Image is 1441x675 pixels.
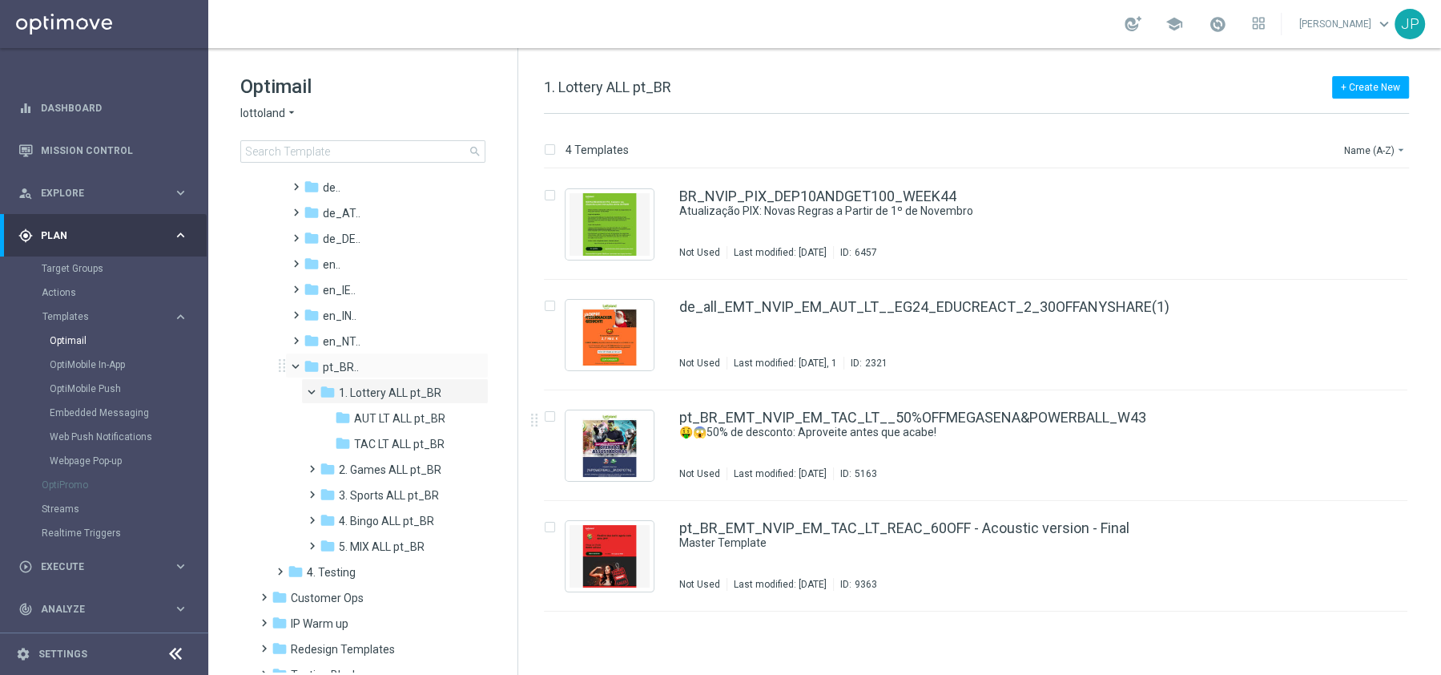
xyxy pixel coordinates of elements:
[42,521,207,545] div: Realtime Triggers
[42,497,207,521] div: Streams
[320,538,336,554] i: folder
[320,487,336,503] i: folder
[339,540,425,554] span: 5. MIX ALL pt_BR
[288,564,304,580] i: folder
[240,140,485,163] input: Search Template
[323,334,360,349] span: en_NT..
[865,357,888,370] div: 2321
[50,401,207,425] div: Embedded Messaging
[323,257,340,272] span: en..
[570,414,650,477] img: 5163.jpeg
[42,281,207,305] div: Actions
[679,536,1303,551] a: Master Template
[354,437,445,451] span: TAC LT ALL pt_BR
[323,360,359,374] span: pt_BR..
[679,246,720,259] div: Not Used
[18,187,189,200] button: person_search Explore keyboard_arrow_right
[50,430,167,443] a: Web Push Notifications
[855,246,877,259] div: 6457
[855,467,877,480] div: 5163
[16,647,30,661] i: settings
[18,87,188,129] div: Dashboard
[339,386,441,400] span: 1. Lottery ALL pt_BR
[50,406,167,419] a: Embedded Messaging
[727,578,833,591] div: Last modified: [DATE]
[833,246,877,259] div: ID:
[291,591,364,605] span: Customer Ops
[240,74,485,99] h1: Optimail
[1375,15,1393,33] span: keyboard_arrow_down
[18,228,173,243] div: Plan
[42,503,167,515] a: Streams
[339,463,441,477] span: 2. Games ALL pt_BR
[528,390,1438,501] div: Press SPACE to select this row.
[18,101,33,115] i: equalizer
[18,602,173,616] div: Analyze
[18,186,33,200] i: person_search
[18,144,189,157] div: Mission Control
[50,334,167,347] a: Optimail
[855,578,877,591] div: 9363
[304,230,320,246] i: folder
[50,455,167,467] a: Webpage Pop-up
[1332,76,1409,99] button: + Create New
[1298,12,1395,36] a: [PERSON_NAME]keyboard_arrow_down
[41,129,188,172] a: Mission Control
[307,565,356,580] span: 4. Testing
[323,206,360,220] span: de_AT..
[320,384,336,400] i: folder
[833,467,877,480] div: ID:
[320,461,336,477] i: folder
[1342,140,1409,160] button: Name (A-Z)arrow_drop_down
[570,193,650,256] img: 6457.jpeg
[42,310,189,323] button: Templates keyboard_arrow_right
[173,228,188,243] i: keyboard_arrow_right
[18,560,189,573] button: play_circle_outline Execute keyboard_arrow_right
[18,129,188,172] div: Mission Control
[323,232,360,246] span: de_DE..
[679,300,1169,314] a: de_all_EMT_NVIP_EM_AUT_LT__EG24_EDUCREACT_2_30OFFANYSHARE(1)
[679,425,1303,440] a: 🤑😱50% de desconto: Aproveite antes que acabe!
[50,353,207,377] div: OptiMobile In-App
[679,189,956,204] a: BR_NVIP_PIX_DEP10ANDGET100_WEEK44
[566,143,629,157] p: 4 Templates
[173,185,188,200] i: keyboard_arrow_right
[38,649,87,659] a: Settings
[304,358,320,374] i: folder
[833,578,877,591] div: ID:
[570,304,650,366] img: 2321.jpeg
[18,603,189,616] button: track_changes Analyze keyboard_arrow_right
[339,514,434,528] span: 4. Bingo ALL pt_BR
[41,231,173,240] span: Plan
[291,642,395,657] span: Redesign Templates
[50,449,207,473] div: Webpage Pop-up
[50,382,167,395] a: OptiMobile Push
[1395,9,1425,39] div: JP
[304,281,320,297] i: folder
[18,229,189,242] button: gps_fixed Plan keyboard_arrow_right
[291,616,348,631] span: IP Warm up
[320,512,336,528] i: folder
[679,578,720,591] div: Not Used
[18,560,33,574] i: play_circle_outline
[272,641,288,657] i: folder
[240,106,298,121] button: lottoland arrow_drop_down
[42,527,167,540] a: Realtime Triggers
[50,377,207,401] div: OptiMobile Push
[304,204,320,220] i: folder
[18,186,173,200] div: Explore
[272,589,288,605] i: folder
[42,473,207,497] div: OptiPromo
[528,169,1438,280] div: Press SPACE to select this row.
[272,615,288,631] i: folder
[679,425,1340,440] div: 🤑😱50% de desconto: Aproveite antes que acabe!
[18,602,33,616] i: track_changes
[41,604,173,614] span: Analyze
[18,102,189,115] button: equalizer Dashboard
